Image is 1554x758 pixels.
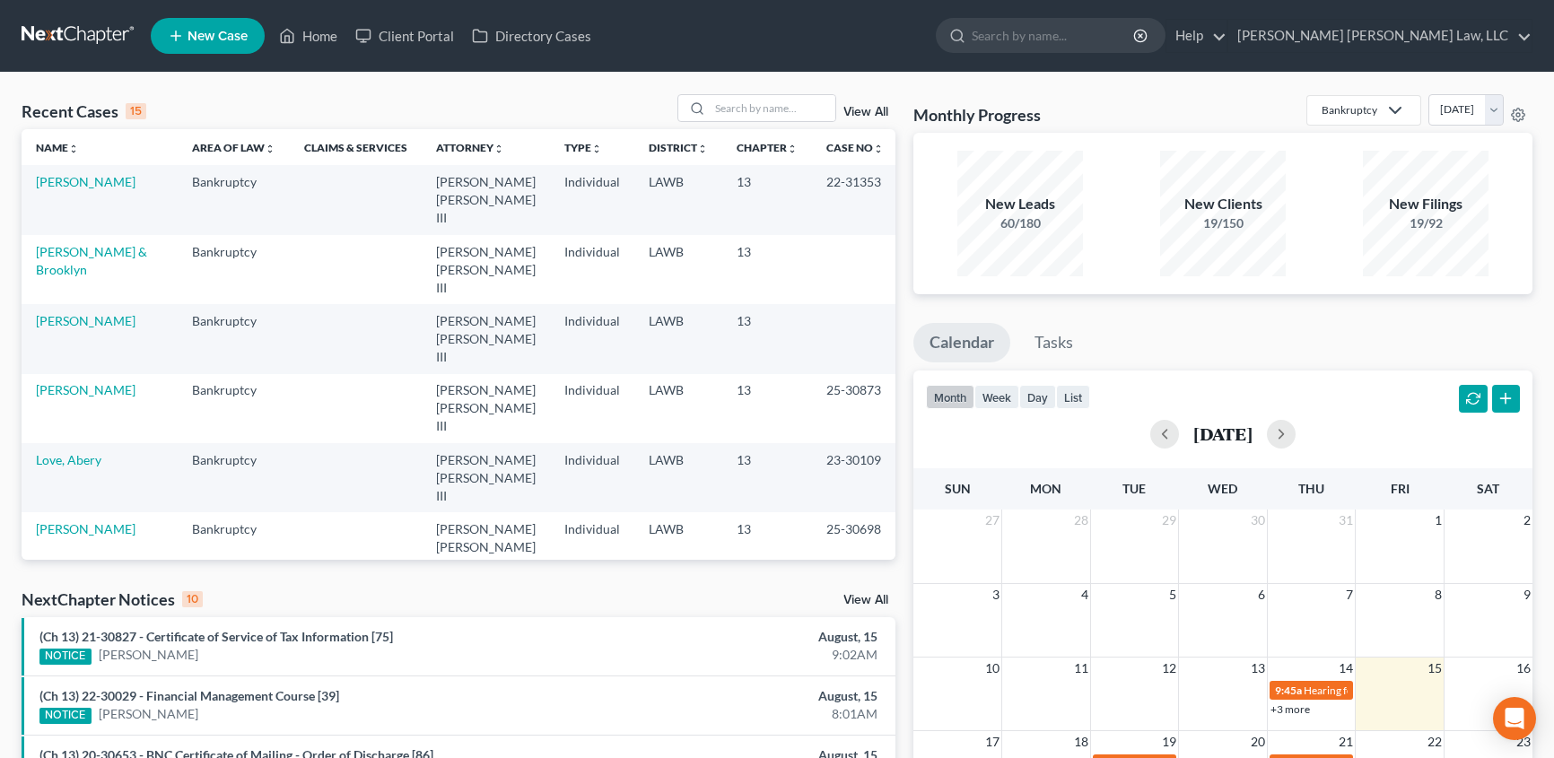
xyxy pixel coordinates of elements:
span: Fri [1391,481,1410,496]
td: Individual [550,443,634,512]
i: unfold_more [265,144,275,154]
i: unfold_more [787,144,798,154]
div: NOTICE [39,649,92,665]
span: 4 [1079,584,1090,606]
span: 22 [1426,731,1444,753]
a: Districtunfold_more [649,141,708,154]
div: 19/150 [1160,214,1286,232]
div: Recent Cases [22,100,146,122]
h3: Monthly Progress [913,104,1041,126]
span: 29 [1160,510,1178,531]
i: unfold_more [591,144,602,154]
button: day [1019,385,1056,409]
span: 28 [1072,510,1090,531]
span: 17 [983,731,1001,753]
span: 20 [1249,731,1267,753]
a: [PERSON_NAME] [36,382,135,397]
div: New Filings [1363,194,1489,214]
td: [PERSON_NAME] [PERSON_NAME] III [422,304,550,373]
span: Wed [1208,481,1237,496]
button: week [974,385,1019,409]
a: [PERSON_NAME] & Brooklyn [36,244,147,277]
a: [PERSON_NAME] [PERSON_NAME] Law, LLC [1228,20,1532,52]
i: unfold_more [493,144,504,154]
span: 7 [1344,584,1355,606]
a: [PERSON_NAME] [36,174,135,189]
span: 3 [991,584,1001,606]
td: LAWB [634,304,722,373]
span: Hearing for [PERSON_NAME] [1304,684,1444,697]
span: 27 [983,510,1001,531]
a: (Ch 13) 21-30827 - Certificate of Service of Tax Information [75] [39,629,393,644]
td: 13 [722,165,812,234]
a: [PERSON_NAME] [99,646,198,664]
span: 15 [1426,658,1444,679]
td: 23-30109 [812,443,898,512]
a: View All [843,594,888,606]
td: Individual [550,235,634,304]
td: 13 [722,304,812,373]
span: 14 [1337,658,1355,679]
a: Case Nounfold_more [826,141,884,154]
div: NextChapter Notices [22,588,203,610]
div: 8:01AM [610,705,877,723]
a: Home [270,20,346,52]
div: NOTICE [39,708,92,724]
span: 1 [1433,510,1444,531]
a: (Ch 13) 22-30029 - Financial Management Course [39] [39,688,339,703]
td: 25-30698 [812,512,898,581]
div: August, 15 [610,628,877,646]
span: 8 [1433,584,1444,606]
a: View All [843,106,888,118]
th: Claims & Services [290,129,422,165]
span: 6 [1256,584,1267,606]
span: 23 [1515,731,1532,753]
h2: [DATE] [1193,424,1253,443]
i: unfold_more [68,144,79,154]
td: Individual [550,512,634,581]
span: Thu [1298,481,1324,496]
span: 5 [1167,584,1178,606]
a: Tasks [1018,323,1089,362]
td: 25-30873 [812,374,898,443]
input: Search by name... [710,95,835,121]
a: Calendar [913,323,1010,362]
span: 12 [1160,658,1178,679]
a: Area of Lawunfold_more [192,141,275,154]
span: 19 [1160,731,1178,753]
span: 10 [983,658,1001,679]
td: Bankruptcy [178,304,290,373]
td: 13 [722,374,812,443]
td: Bankruptcy [178,374,290,443]
span: 30 [1249,510,1267,531]
span: 16 [1515,658,1532,679]
a: Typeunfold_more [564,141,602,154]
div: New Clients [1160,194,1286,214]
td: Bankruptcy [178,512,290,581]
td: [PERSON_NAME] [PERSON_NAME] III [422,443,550,512]
td: LAWB [634,512,722,581]
td: LAWB [634,374,722,443]
a: Directory Cases [463,20,600,52]
td: 13 [722,443,812,512]
div: Bankruptcy [1322,102,1377,118]
i: unfold_more [873,144,884,154]
div: 60/180 [957,214,1083,232]
td: LAWB [634,235,722,304]
td: Bankruptcy [178,165,290,234]
a: Love, Abery [36,452,101,467]
span: Sun [945,481,971,496]
a: [PERSON_NAME] [99,705,198,723]
td: [PERSON_NAME] [PERSON_NAME] III [422,235,550,304]
td: LAWB [634,443,722,512]
td: 13 [722,512,812,581]
span: 11 [1072,658,1090,679]
span: Mon [1030,481,1061,496]
input: Search by name... [972,19,1136,52]
div: 15 [126,103,146,119]
span: 18 [1072,731,1090,753]
a: Help [1166,20,1227,52]
td: 13 [722,235,812,304]
a: [PERSON_NAME] [36,313,135,328]
span: Tue [1122,481,1146,496]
